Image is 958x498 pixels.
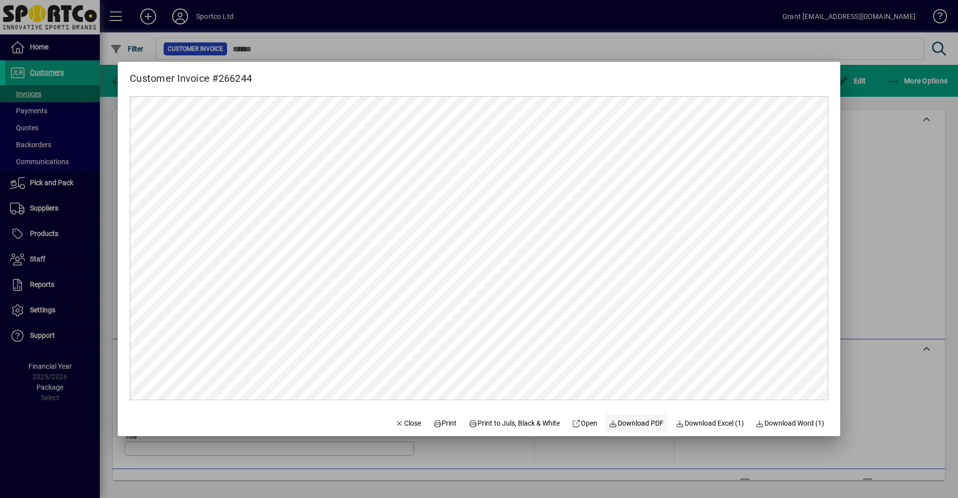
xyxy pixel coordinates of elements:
span: Close [395,418,421,429]
span: Download Word (1) [756,418,825,429]
span: Print [433,418,457,429]
button: Print [429,414,461,432]
button: Download Excel (1) [672,414,748,432]
button: Close [391,414,425,432]
button: Print to Juls, Black & White [465,414,564,432]
span: Print to Juls, Black & White [469,418,560,429]
span: Open [572,418,597,429]
h2: Customer Invoice #266244 [118,62,264,86]
span: Download PDF [609,418,664,429]
button: Download Word (1) [752,414,829,432]
a: Open [568,414,601,432]
a: Download PDF [605,414,668,432]
span: Download Excel (1) [676,418,744,429]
